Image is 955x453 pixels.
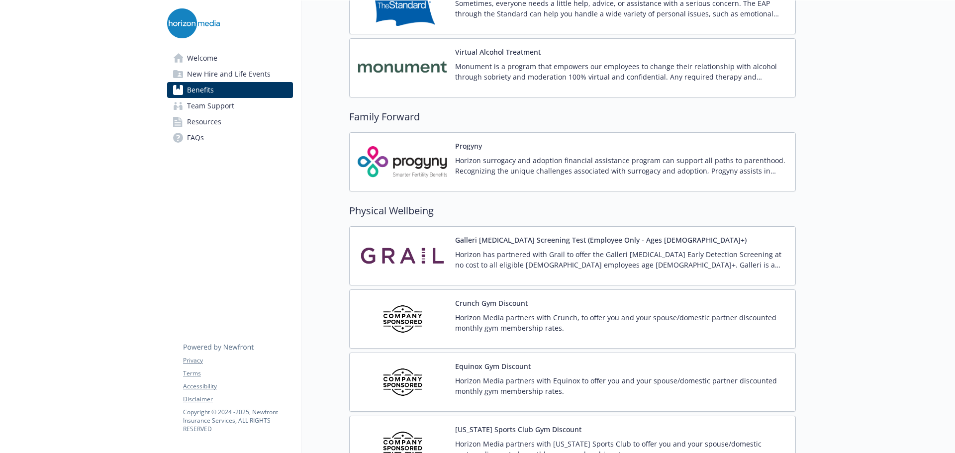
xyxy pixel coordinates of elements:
[183,369,292,378] a: Terms
[167,98,293,114] a: Team Support
[455,249,787,270] p: Horizon has partnered with Grail to offer the Galleri [MEDICAL_DATA] Early Detection Screening at...
[187,98,234,114] span: Team Support
[358,47,447,89] img: Monument carrier logo
[187,130,204,146] span: FAQs
[455,312,787,333] p: Horizon Media partners with Crunch, to offer you and your spouse/domestic partner discounted mont...
[455,424,581,435] button: [US_STATE] Sports Club Gym Discount
[183,356,292,365] a: Privacy
[183,395,292,404] a: Disclaimer
[455,47,541,57] button: Virtual Alcohol Treatment
[455,298,528,308] button: Crunch Gym Discount
[167,66,293,82] a: New Hire and Life Events
[358,298,447,340] img: Company Sponsored carrier logo
[187,50,217,66] span: Welcome
[358,141,447,183] img: Progyny carrier logo
[183,382,292,391] a: Accessibility
[187,114,221,130] span: Resources
[167,82,293,98] a: Benefits
[187,82,214,98] span: Benefits
[455,375,787,396] p: Horizon Media partners with Equinox to offer you and your spouse/domestic partner discounted mont...
[455,361,531,371] button: Equinox Gym Discount
[358,235,447,277] img: Grail, LLC carrier logo
[183,408,292,433] p: Copyright © 2024 - 2025 , Newfront Insurance Services, ALL RIGHTS RESERVED
[455,61,787,82] p: Monument is a program that empowers our employees to change their relationship with alcohol throu...
[455,235,747,245] button: Galleri [MEDICAL_DATA] Screening Test (Employee Only - Ages [DEMOGRAPHIC_DATA]+)
[167,50,293,66] a: Welcome
[167,114,293,130] a: Resources
[167,130,293,146] a: FAQs
[349,203,796,218] h2: Physical Wellbeing
[455,155,787,176] p: Horizon surrogacy and adoption financial assistance program can support all paths to parenthood. ...
[187,66,271,82] span: New Hire and Life Events
[349,109,796,124] h2: Family Forward
[358,361,447,403] img: Company Sponsored carrier logo
[455,141,482,151] button: Progyny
